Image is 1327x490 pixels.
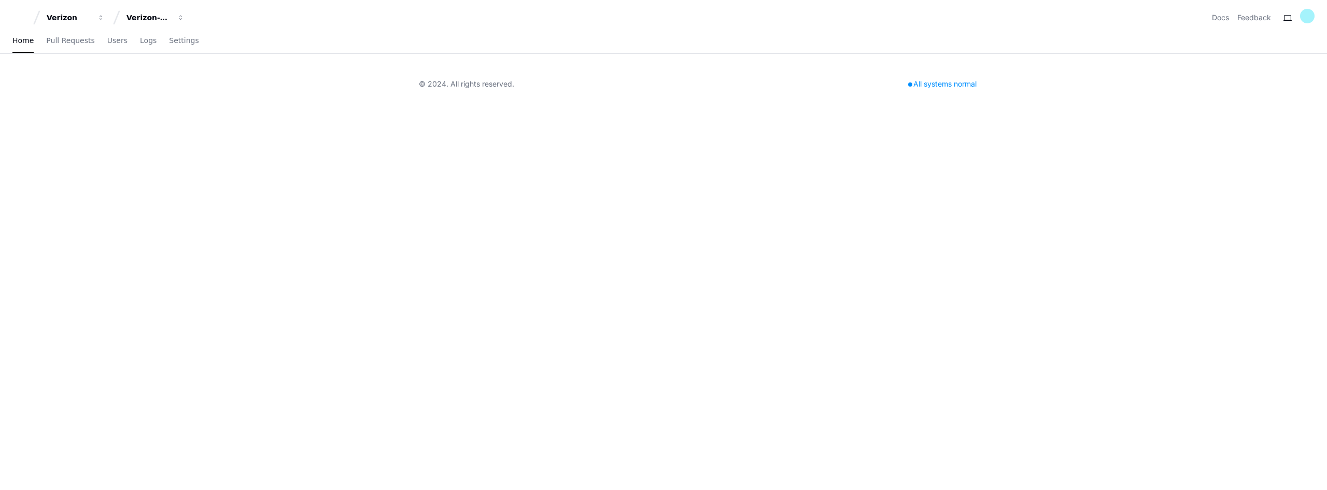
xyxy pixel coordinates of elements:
div: © 2024. All rights reserved. [419,79,514,89]
div: Verizon-Clarify-Order-Management [126,12,171,23]
button: Feedback [1237,12,1271,23]
a: Settings [169,29,199,53]
a: Docs [1212,12,1229,23]
span: Home [12,37,34,44]
span: Settings [169,37,199,44]
span: Pull Requests [46,37,94,44]
div: All systems normal [902,77,983,91]
a: Users [107,29,128,53]
div: Verizon [47,12,91,23]
button: Verizon-Clarify-Order-Management [122,8,189,27]
a: Pull Requests [46,29,94,53]
span: Logs [140,37,157,44]
a: Logs [140,29,157,53]
button: Verizon [43,8,109,27]
span: Users [107,37,128,44]
a: Home [12,29,34,53]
